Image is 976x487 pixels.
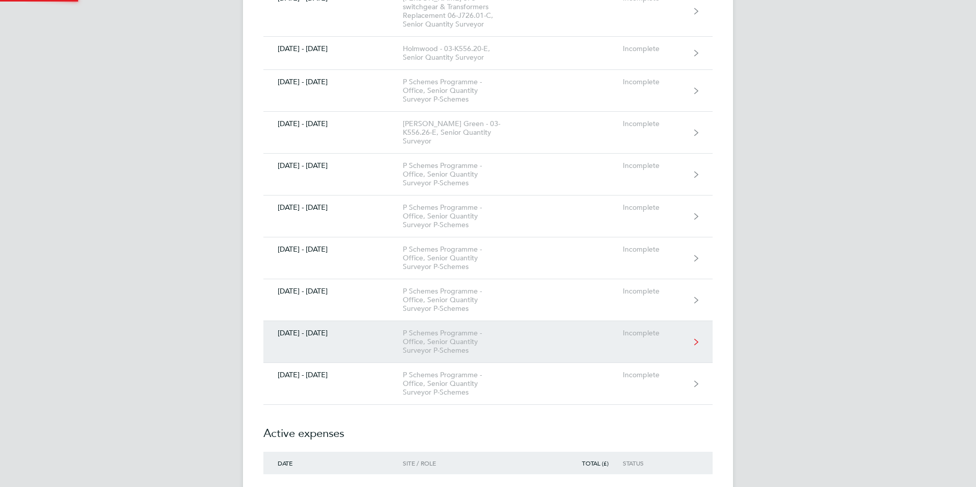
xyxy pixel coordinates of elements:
[403,459,520,467] div: Site / Role
[403,329,520,355] div: P Schemes Programme - Office, Senior Quantity Surveyor P-Schemes
[263,287,403,296] div: [DATE] - [DATE]
[623,245,686,254] div: Incomplete
[263,112,713,154] a: [DATE] - [DATE][PERSON_NAME] Green - 03-K556.26-E, Senior Quantity SurveyorIncomplete
[403,371,520,397] div: P Schemes Programme - Office, Senior Quantity Surveyor P-Schemes
[403,161,520,187] div: P Schemes Programme - Office, Senior Quantity Surveyor P-Schemes
[623,459,686,467] div: Status
[565,459,623,467] div: Total (£)
[263,405,713,452] h2: Active expenses
[263,196,713,237] a: [DATE] - [DATE]P Schemes Programme - Office, Senior Quantity Surveyor P-SchemesIncomplete
[623,371,686,379] div: Incomplete
[403,287,520,313] div: P Schemes Programme - Office, Senior Quantity Surveyor P-Schemes
[263,321,713,363] a: [DATE] - [DATE]P Schemes Programme - Office, Senior Quantity Surveyor P-SchemesIncomplete
[403,119,520,145] div: [PERSON_NAME] Green - 03-K556.26-E, Senior Quantity Surveyor
[623,203,686,212] div: Incomplete
[263,237,713,279] a: [DATE] - [DATE]P Schemes Programme - Office, Senior Quantity Surveyor P-SchemesIncomplete
[403,78,520,104] div: P Schemes Programme - Office, Senior Quantity Surveyor P-Schemes
[263,70,713,112] a: [DATE] - [DATE]P Schemes Programme - Office, Senior Quantity Surveyor P-SchemesIncomplete
[403,203,520,229] div: P Schemes Programme - Office, Senior Quantity Surveyor P-Schemes
[263,37,713,70] a: [DATE] - [DATE]Holmwood - 03-K556.20-E, Senior Quantity SurveyorIncomplete
[403,245,520,271] div: P Schemes Programme - Office, Senior Quantity Surveyor P-Schemes
[403,44,520,62] div: Holmwood - 03-K556.20-E, Senior Quantity Surveyor
[263,329,403,337] div: [DATE] - [DATE]
[263,119,403,128] div: [DATE] - [DATE]
[623,119,686,128] div: Incomplete
[263,203,403,212] div: [DATE] - [DATE]
[623,329,686,337] div: Incomplete
[263,459,403,467] div: Date
[263,161,403,170] div: [DATE] - [DATE]
[263,279,713,321] a: [DATE] - [DATE]P Schemes Programme - Office, Senior Quantity Surveyor P-SchemesIncomplete
[263,44,403,53] div: [DATE] - [DATE]
[263,363,713,405] a: [DATE] - [DATE]P Schemes Programme - Office, Senior Quantity Surveyor P-SchemesIncomplete
[263,245,403,254] div: [DATE] - [DATE]
[263,154,713,196] a: [DATE] - [DATE]P Schemes Programme - Office, Senior Quantity Surveyor P-SchemesIncomplete
[623,161,686,170] div: Incomplete
[263,78,403,86] div: [DATE] - [DATE]
[623,78,686,86] div: Incomplete
[263,371,403,379] div: [DATE] - [DATE]
[623,44,686,53] div: Incomplete
[623,287,686,296] div: Incomplete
